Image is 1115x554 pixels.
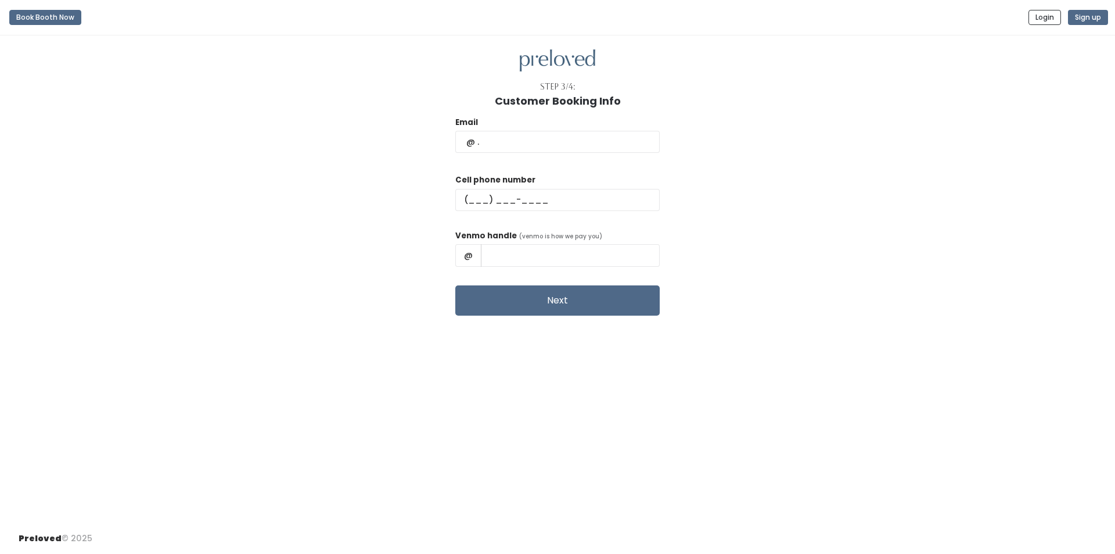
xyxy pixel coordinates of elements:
button: Book Booth Now [9,10,81,25]
a: Book Booth Now [9,5,81,30]
input: (___) ___-____ [455,189,660,211]
div: Step 3/4: [540,81,576,93]
button: Next [455,285,660,316]
input: @ . [455,131,660,153]
h1: Customer Booking Info [495,95,621,107]
div: © 2025 [19,523,92,545]
span: Preloved [19,532,62,544]
label: Email [455,117,478,128]
label: Venmo handle [455,230,517,242]
span: (venmo is how we pay you) [519,232,602,241]
img: preloved logo [520,49,595,72]
span: @ [455,244,481,266]
label: Cell phone number [455,174,535,186]
button: Login [1028,10,1061,25]
button: Sign up [1068,10,1108,25]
